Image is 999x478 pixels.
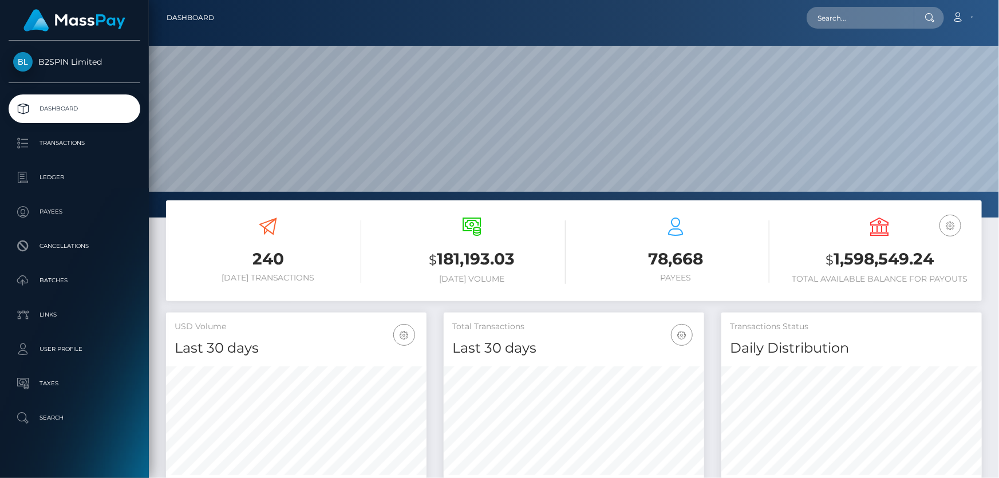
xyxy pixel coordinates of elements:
[9,335,140,364] a: User Profile
[9,266,140,295] a: Batches
[9,129,140,157] a: Transactions
[826,252,834,268] small: $
[13,238,136,255] p: Cancellations
[13,306,136,323] p: Links
[730,338,973,358] h4: Daily Distribution
[175,273,361,283] h6: [DATE] Transactions
[9,163,140,192] a: Ledger
[13,375,136,392] p: Taxes
[9,94,140,123] a: Dashboard
[9,197,140,226] a: Payees
[9,301,140,329] a: Links
[583,273,769,283] h6: Payees
[9,57,140,67] span: B2SPIN Limited
[13,52,33,72] img: B2SPIN Limited
[13,409,136,426] p: Search
[167,6,214,30] a: Dashboard
[13,272,136,289] p: Batches
[452,338,696,358] h4: Last 30 days
[378,274,565,284] h6: [DATE] Volume
[13,100,136,117] p: Dashboard
[787,274,973,284] h6: Total Available Balance for Payouts
[175,321,418,333] h5: USD Volume
[13,169,136,186] p: Ledger
[452,321,696,333] h5: Total Transactions
[730,321,973,333] h5: Transactions Status
[9,369,140,398] a: Taxes
[23,9,125,31] img: MassPay Logo
[583,248,769,270] h3: 78,668
[13,341,136,358] p: User Profile
[175,338,418,358] h4: Last 30 days
[807,7,914,29] input: Search...
[9,232,140,260] a: Cancellations
[175,248,361,270] h3: 240
[429,252,437,268] small: $
[13,203,136,220] p: Payees
[9,404,140,432] a: Search
[378,248,565,271] h3: 181,193.03
[787,248,973,271] h3: 1,598,549.24
[13,135,136,152] p: Transactions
